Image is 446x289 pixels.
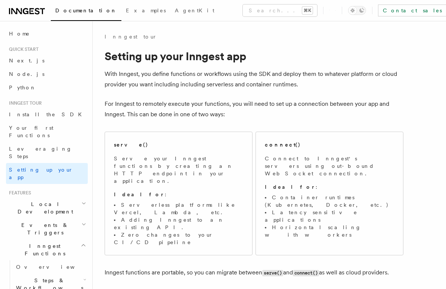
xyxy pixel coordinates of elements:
a: Next.js [6,54,88,67]
a: Home [6,27,88,40]
a: Inngest tour [105,33,157,40]
span: Install the SDK [9,111,86,117]
a: Leveraging Steps [6,142,88,163]
p: Serve your Inngest functions by creating an HTTP endpoint in your application. [114,155,243,185]
span: Quick start [6,46,38,52]
span: Next.js [9,58,44,64]
a: connect()Connect to Inngest's servers using out-bound WebSocket connection.Ideal for:Container ru... [255,132,403,255]
span: Features [6,190,31,196]
h1: Setting up your Inngest app [105,49,403,63]
span: Inngest tour [6,100,42,106]
a: Setting up your app [6,163,88,184]
a: Documentation [51,2,121,21]
a: serve()Serve your Inngest functions by creating an HTTP endpoint in your application.Ideal for:Se... [105,132,253,255]
h2: connect() [265,141,301,148]
span: Documentation [55,7,117,13]
strong: Ideal for [114,191,165,197]
a: Node.js [6,67,88,81]
a: Overview [13,260,88,274]
p: Inngest functions are portable, so you can migrate between and as well as cloud providers. [105,267,403,278]
span: Overview [16,264,93,270]
p: With Inngest, you define functions or workflows using the SDK and deploy them to whatever platfor... [105,69,403,90]
button: Inngest Functions [6,239,88,260]
span: Leveraging Steps [9,146,72,159]
span: Events & Triggers [6,221,81,236]
a: Your first Functions [6,121,88,142]
a: AgentKit [170,2,219,20]
li: Adding Inngest to an existing API. [114,216,243,231]
button: Local Development [6,197,88,218]
p: Connect to Inngest's servers using out-bound WebSocket connection. [265,155,394,177]
li: Serverless platforms like Vercel, Lambda, etc. [114,201,243,216]
li: Container runtimes (Kubernetes, Docker, etc.) [265,194,394,209]
button: Toggle dark mode [348,6,366,15]
p: : [265,183,394,191]
span: Setting up your app [9,167,73,180]
span: Inngest Functions [6,242,81,257]
a: Python [6,81,88,94]
span: Your first Functions [9,125,53,138]
a: Examples [121,2,170,20]
li: Zero changes to your CI/CD pipeline [114,231,243,246]
code: connect() [293,270,319,276]
h2: serve() [114,141,148,148]
li: Latency sensitive applications [265,209,394,224]
p: : [114,191,243,198]
code: serve() [262,270,283,276]
button: Search...⌘K [243,4,317,16]
span: AgentKit [175,7,214,13]
span: Examples [126,7,166,13]
li: Horizontal scaling with workers [265,224,394,239]
button: Events & Triggers [6,218,88,239]
span: Home [9,30,30,37]
kbd: ⌘K [302,7,313,14]
strong: Ideal for [265,184,316,190]
span: Python [9,84,36,90]
span: Node.js [9,71,44,77]
a: Install the SDK [6,108,88,121]
p: For Inngest to remotely execute your functions, you will need to set up a connection between your... [105,99,403,120]
span: Local Development [6,200,81,215]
